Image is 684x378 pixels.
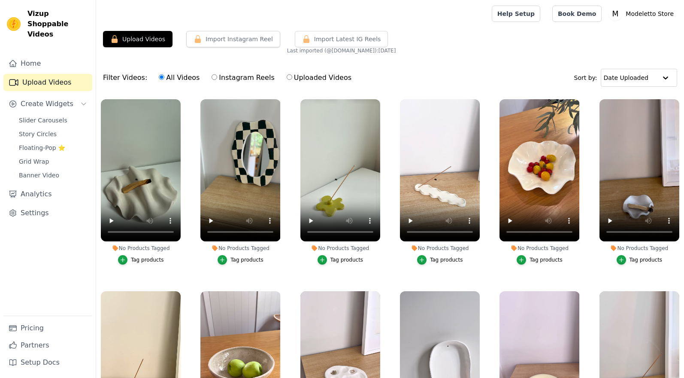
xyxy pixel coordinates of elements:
[617,255,663,265] button: Tag products
[499,245,579,252] div: No Products Tagged
[158,72,200,83] label: All Videos
[14,128,92,140] a: Story Circles
[417,255,463,265] button: Tag products
[3,204,92,222] a: Settings
[14,155,92,168] a: Grid Wrap
[131,256,164,263] div: Tag products
[218,255,263,265] button: Tag products
[27,9,89,40] span: Vizup Shoppable Videos
[103,31,173,47] button: Upload Videos
[200,245,280,252] div: No Products Tagged
[552,6,602,22] a: Book Demo
[21,99,73,109] span: Create Widgets
[19,157,49,166] span: Grid Wrap
[318,255,363,265] button: Tag products
[3,186,92,203] a: Analytics
[574,69,678,87] div: Sort by:
[530,256,563,263] div: Tag products
[186,31,280,47] button: Import Instagram Reel
[287,74,292,80] input: Uploaded Videos
[3,354,92,371] a: Setup Docs
[14,169,92,181] a: Banner Video
[630,256,663,263] div: Tag products
[101,245,181,252] div: No Products Tagged
[7,17,21,31] img: Vizup
[19,171,59,180] span: Banner Video
[492,6,540,22] a: Help Setup
[19,116,67,125] span: Slider Carousels
[400,245,480,252] div: No Products Tagged
[287,47,396,54] span: Last imported (@ [DOMAIN_NAME] ): [DATE]
[330,256,363,263] div: Tag products
[3,74,92,91] a: Upload Videos
[3,95,92,113] button: Create Widgets
[19,130,57,138] span: Story Circles
[286,72,352,83] label: Uploaded Videos
[212,74,217,80] input: Instagram Reels
[3,55,92,72] a: Home
[103,68,356,88] div: Filter Videos:
[300,245,380,252] div: No Products Tagged
[3,320,92,337] a: Pricing
[14,114,92,126] a: Slider Carousels
[118,255,164,265] button: Tag products
[159,74,164,80] input: All Videos
[314,35,381,43] span: Import Latest IG Reels
[599,245,679,252] div: No Products Tagged
[612,9,619,18] text: M
[295,31,388,47] button: Import Latest IG Reels
[230,256,263,263] div: Tag products
[3,337,92,354] a: Partners
[430,256,463,263] div: Tag products
[622,6,677,21] p: Modeletto Store
[19,143,65,152] span: Floating-Pop ⭐
[14,142,92,154] a: Floating-Pop ⭐
[608,6,677,21] button: M Modeletto Store
[211,72,275,83] label: Instagram Reels
[517,255,563,265] button: Tag products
